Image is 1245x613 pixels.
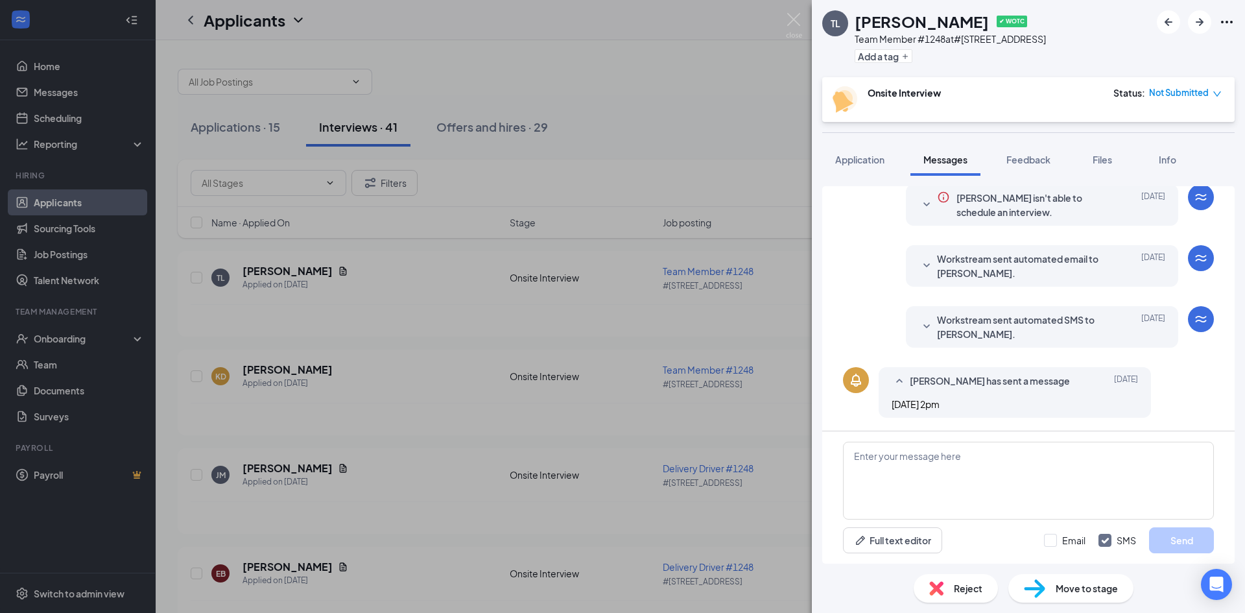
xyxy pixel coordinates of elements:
span: [DATE] 2pm [892,398,940,410]
svg: SmallChevronDown [919,319,934,335]
svg: ArrowLeftNew [1161,14,1176,30]
span: [DATE] [1141,191,1165,219]
span: Info [1159,154,1176,165]
svg: WorkstreamLogo [1193,311,1209,327]
button: PlusAdd a tag [855,49,912,63]
svg: Bell [848,372,864,388]
div: Status : [1113,86,1145,99]
span: ✔ WOTC [997,16,1027,27]
svg: WorkstreamLogo [1193,189,1209,205]
svg: Pen [854,534,867,547]
span: [DATE] [1141,313,1165,341]
span: Workstream sent automated email to [PERSON_NAME]. [937,252,1107,280]
span: [DATE] [1114,374,1138,389]
div: Open Intercom Messenger [1201,569,1232,600]
h1: [PERSON_NAME] [855,10,989,32]
svg: Info [937,191,950,204]
div: TL [831,17,840,30]
span: Reject [954,581,982,595]
svg: Ellipses [1219,14,1235,30]
button: ArrowRight [1188,10,1211,34]
span: [DATE] [1141,252,1165,280]
span: Files [1093,154,1112,165]
button: Send [1149,527,1214,553]
svg: ArrowRight [1192,14,1207,30]
span: down [1213,90,1222,99]
div: Team Member #1248 at #[STREET_ADDRESS] [855,32,1046,45]
span: Workstream sent automated SMS to [PERSON_NAME]. [937,313,1107,341]
button: ArrowLeftNew [1157,10,1180,34]
span: [PERSON_NAME] has sent a message [910,374,1070,389]
button: Full text editorPen [843,527,942,553]
span: Messages [923,154,967,165]
span: [PERSON_NAME] isn't able to schedule an interview. [956,191,1107,219]
b: Onsite Interview [868,87,941,99]
svg: SmallChevronDown [919,258,934,274]
span: Feedback [1006,154,1050,165]
span: Not Submitted [1149,86,1209,99]
svg: SmallChevronUp [892,374,907,389]
svg: WorkstreamLogo [1193,250,1209,266]
svg: Plus [901,53,909,60]
span: Application [835,154,884,165]
svg: SmallChevronDown [919,197,934,213]
span: Move to stage [1056,581,1118,595]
